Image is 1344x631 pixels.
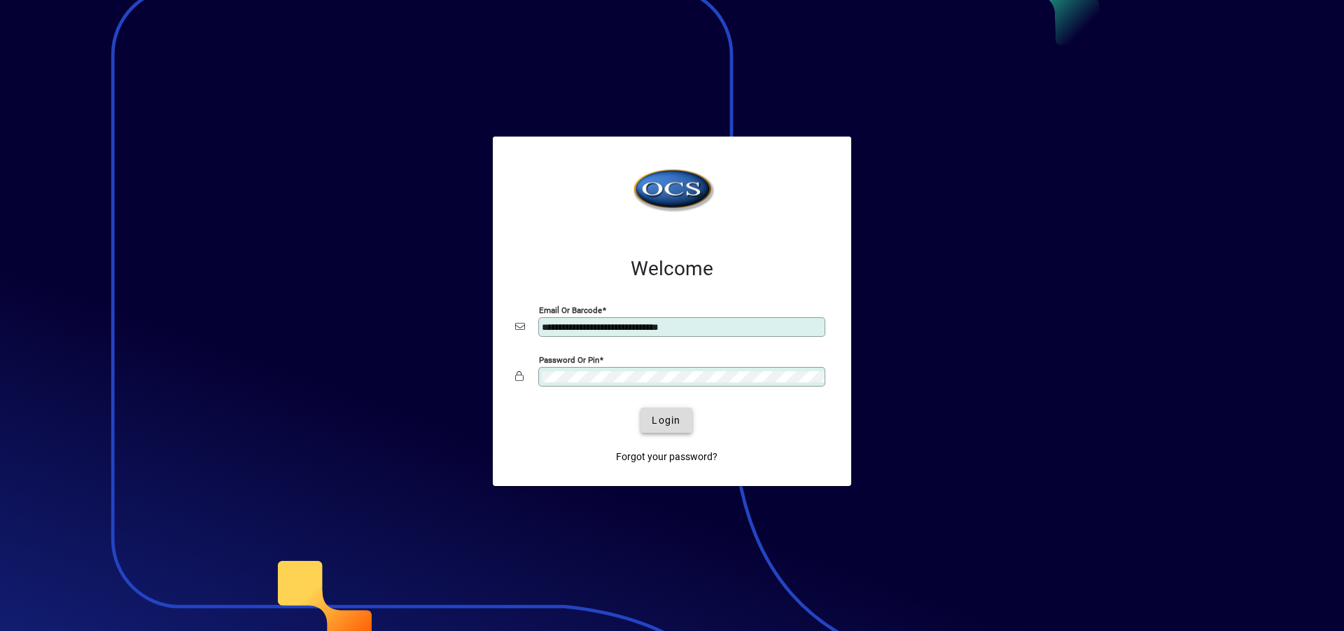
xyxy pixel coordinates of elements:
button: Login [640,408,692,433]
mat-label: Password or Pin [539,355,599,365]
mat-label: Email or Barcode [539,305,602,315]
span: Login [652,413,680,428]
a: Forgot your password? [610,444,723,469]
h2: Welcome [515,257,829,281]
span: Forgot your password? [616,450,717,464]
